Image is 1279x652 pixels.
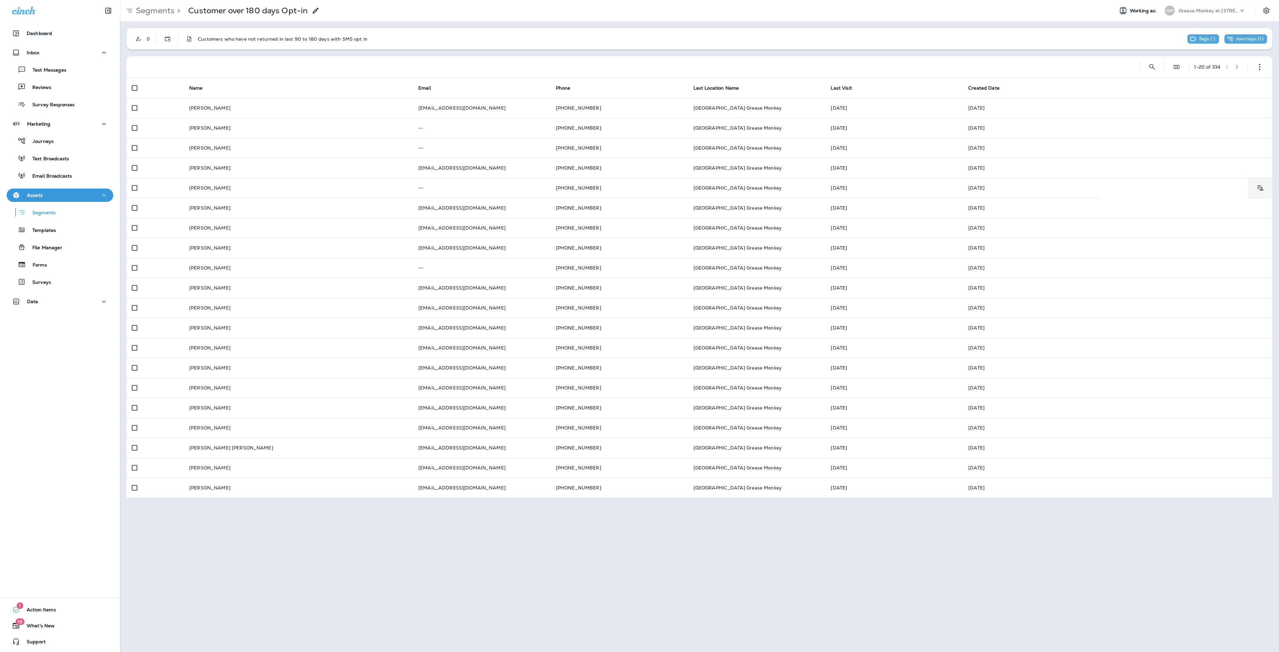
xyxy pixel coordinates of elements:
[551,238,688,258] td: [PHONE_NUMBER]
[963,418,1272,438] td: [DATE]
[183,32,196,46] button: Description
[413,458,551,478] td: [EMAIL_ADDRESS][DOMAIN_NAME]
[963,378,1272,398] td: [DATE]
[963,138,1272,158] td: [DATE]
[15,618,24,625] span: 18
[688,458,826,478] td: [GEOGRAPHIC_DATA] Grease Monkey
[189,85,203,91] span: Name
[26,210,56,217] p: Segments
[688,238,826,258] td: [GEOGRAPHIC_DATA] Grease Monkey
[963,258,1272,278] td: [DATE]
[184,418,413,438] td: [PERSON_NAME]
[688,318,826,338] td: [GEOGRAPHIC_DATA] Grease Monkey
[1170,60,1183,74] button: Edit Fields
[688,338,826,358] td: [GEOGRAPHIC_DATA] Grease Monkey
[551,98,688,118] td: [PHONE_NUMBER]
[551,418,688,438] td: [PHONE_NUMBER]
[688,278,826,298] td: [GEOGRAPHIC_DATA] Grease Monkey
[26,262,47,269] p: Forms
[825,198,963,218] td: [DATE]
[184,378,413,398] td: [PERSON_NAME]
[551,218,688,238] td: [PHONE_NUMBER]
[413,218,551,238] td: [EMAIL_ADDRESS][DOMAIN_NAME]
[418,185,545,191] p: --
[27,50,39,55] p: Inbox
[184,278,413,298] td: [PERSON_NAME]
[688,158,826,178] td: [GEOGRAPHIC_DATA] Grease Monkey
[26,67,66,74] p: Text Messages
[963,438,1272,458] td: [DATE]
[688,178,826,198] td: [GEOGRAPHIC_DATA] Grease Monkey
[551,358,688,378] td: [PHONE_NUMBER]
[825,298,963,318] td: [DATE]
[413,238,551,258] td: [EMAIL_ADDRESS][DOMAIN_NAME]
[413,398,551,418] td: [EMAIL_ADDRESS][DOMAIN_NAME]
[184,298,413,318] td: [PERSON_NAME]
[413,158,551,178] td: [EMAIL_ADDRESS][DOMAIN_NAME]
[7,97,113,111] button: Survey Responses
[7,205,113,220] button: Segments
[825,98,963,118] td: [DATE]
[1236,36,1264,42] p: Journeys ( 1 )
[418,145,545,151] p: --
[7,295,113,308] button: Data
[7,619,113,632] button: 18What's New
[1145,60,1159,74] button: Search Segments
[551,378,688,398] td: [PHONE_NUMBER]
[418,85,431,91] span: Email
[688,378,826,398] td: [GEOGRAPHIC_DATA] Grease Monkey
[184,98,413,118] td: [PERSON_NAME]
[27,31,52,36] p: Dashboard
[184,478,413,498] td: [PERSON_NAME]
[161,32,174,46] button: Dynamic
[7,63,113,77] button: Text Messages
[831,85,852,91] span: Last Visit
[963,238,1272,258] td: [DATE]
[7,134,113,148] button: Journeys
[963,358,1272,378] td: [DATE]
[184,338,413,358] td: [PERSON_NAME]
[413,418,551,438] td: [EMAIL_ADDRESS][DOMAIN_NAME]
[26,85,51,91] p: Reviews
[184,438,413,458] td: [PERSON_NAME] [PERSON_NAME]
[551,298,688,318] td: [PHONE_NUMBER]
[7,151,113,165] button: Text Broadcasts
[825,218,963,238] td: [DATE]
[825,318,963,338] td: [DATE]
[413,98,551,118] td: [EMAIL_ADDRESS][DOMAIN_NAME]
[688,298,826,318] td: [GEOGRAPHIC_DATA] Grease Monkey
[825,478,963,498] td: [DATE]
[963,398,1272,418] td: [DATE]
[188,6,308,16] p: Customer over 180 days Opt-in
[825,398,963,418] td: [DATE]
[413,318,551,338] td: [EMAIL_ADDRESS][DOMAIN_NAME]
[688,478,826,498] td: [GEOGRAPHIC_DATA] Grease Monkey
[688,398,826,418] td: [GEOGRAPHIC_DATA] Grease Monkey
[26,156,69,162] p: Text Broadcasts
[1130,8,1158,14] span: Working as:
[26,280,51,286] p: Surveys
[413,478,551,498] td: [EMAIL_ADDRESS][DOMAIN_NAME]
[175,6,180,16] p: >
[688,258,826,278] td: [GEOGRAPHIC_DATA] Grease Monkey
[551,438,688,458] td: [PHONE_NUMBER]
[413,358,551,378] td: [EMAIL_ADDRESS][DOMAIN_NAME]
[184,458,413,478] td: [PERSON_NAME]
[17,602,23,609] span: 1
[413,198,551,218] td: [EMAIL_ADDRESS][DOMAIN_NAME]
[184,138,413,158] td: [PERSON_NAME]
[688,98,826,118] td: [GEOGRAPHIC_DATA] Grease Monkey
[556,85,571,91] span: Phone
[551,178,688,198] td: [PHONE_NUMBER]
[27,299,38,304] p: Data
[825,118,963,138] td: [DATE]
[184,238,413,258] td: [PERSON_NAME]
[825,138,963,158] td: [DATE]
[184,258,413,278] td: [PERSON_NAME]
[184,178,413,198] td: [PERSON_NAME]
[963,338,1272,358] td: [DATE]
[688,198,826,218] td: [GEOGRAPHIC_DATA] Grease Monkey
[26,139,54,145] p: Journeys
[688,418,826,438] td: [GEOGRAPHIC_DATA] Grease Monkey
[418,265,545,271] p: --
